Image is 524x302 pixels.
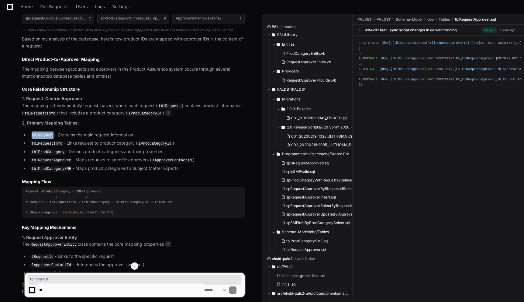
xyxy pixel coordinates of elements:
span: PALDBT [357,17,372,22]
span: tblRequest [30,277,239,282]
h1: spProdCategoryWithRequestTypeInsert.sql [101,16,161,20]
span: [lRequestApproverId] [432,41,469,45]
h2: Key Mapping Mechanisms [22,224,245,230]
li: - References the approver (contact) [29,261,245,269]
div: a year ago [500,28,515,32]
span: 001_20200219-1028_JIJTHOMA_Create_ProdCatSMETable.sql [291,134,399,139]
span: Users [76,5,88,9]
span: spIsRequestApproved.sql [286,161,329,166]
button: ProdCategoryEntity.vb [279,49,344,58]
span: Tables [439,17,450,22]
button: spRequestApproverInsert.sql [279,193,354,202]
svg: Directory [277,96,280,103]
span: 9 [240,16,241,21]
span: [int] [471,41,481,45]
span: Entities [282,42,295,47]
button: tblRequestApprover.sql [279,245,349,254]
span: Product [42,190,55,193]
button: Providers [272,66,348,76]
button: 001_20181206-1349_TBRATTI.sql [284,114,354,122]
p: Based on my analysis of the codebase, here's how product IDs are mapped with approver IDs in the ... [22,36,245,50]
span: 1 [165,110,171,116]
span: Schema-Model/dbo/Tables [282,230,329,234]
span: [tblRequestApprover] [392,41,430,45]
h3: Core Relationship Structure [22,86,245,92]
p: The mapping between products and approvers in the Product Assurance system occurs through several... [22,66,245,80]
h1: ApprovalWorkflowsTab.tsx [176,16,222,20]
button: spIsSMEValid.sql [279,167,354,176]
div: Request → Category → SME/Approvers ↓ ↓ ↓ tblRequest → tblRequestInfo → tblProdCategory → tblProdC... [26,189,241,215]
li: - Links to the specific request [29,253,245,260]
button: spProdCategoryWithRequestTypeInsert.sql8 [97,12,170,24]
span: 002_20200219-1035_JIJTHOMA_ProdCatSME_LoadData.sql [291,142,395,147]
code: tblRequest [30,133,55,138]
code: tblRequest [157,104,182,109]
button: spRequestApproverUpdateBylApproverContactId.sql [279,210,354,219]
div: #84291 feat : sync script changes in qa with training [365,28,457,33]
svg: Directory [281,105,285,113]
button: db/PALs1 [267,262,348,272]
span: tblRequestApprover.sql [286,247,326,252]
svg: Directory [277,228,280,236]
span: Schema-Model [396,17,422,22]
span: Settings [112,5,129,9]
button: Schema-Model/dbo/Tables [272,227,353,237]
svg: Directory [272,31,275,38]
button: tblProdCategorySME.sql [279,237,349,245]
span: 1 [518,41,520,45]
div: Now I have a complete understanding of how product IDs are mapped to approver IDs in the context ... [28,28,245,33]
strong: 1. Request-Centric Approach [22,96,82,101]
span: [dbo] [381,41,391,45]
span: [tblRequestApprover] [391,67,428,71]
span: [tblRequestApprover] [391,78,428,81]
button: 002_20200219-1035_JIJTHOMA_ProdCatSME_LoadData.sql [284,141,359,149]
span: [dbo] [379,57,389,60]
li: - Maps product categories to Subject Matter Experts [29,165,245,172]
div: CREATE . ( NOT NULL IDENTITY( , ), NOT NULL, NULL, NOT NULL CONSTRAINT DEFAULT (( )), NOT NULL, (... [359,40,518,87]
span: Pull Requests [40,5,68,9]
span: PAL [272,24,279,29]
span: ProdCategoryEntity.vb [286,51,325,56]
span: TABLE [368,57,377,60]
span: Home [20,5,33,9]
span: RequestApproverProvider.vb [286,78,336,83]
span: 8 [164,16,166,21]
button: ApprovalWorkflowsTab.tsx9 [172,12,245,24]
button: spRequestApproverBylRequestIdSelect.sql [279,184,354,193]
span: spIsSMEValid.sql [286,169,315,174]
span: Logs [95,5,105,9]
span: 2.0 Release Scripts/020 Sprint 2020-02 [287,125,356,130]
code: tblRequestInfo [30,141,64,146]
span: [tblRequestApprover] [391,57,428,60]
h1: spRequestApproverBylRequestIdSelect.sql [25,16,86,20]
span: contains [63,211,78,214]
span: [dbo] [379,67,389,71]
span: PALDBT [377,17,391,22]
svg: Directory [272,86,275,93]
button: spProdCategoryWithRequestTypeInsert.sql [279,176,354,184]
span: TABLE [368,67,377,71]
button: Migrations [272,94,353,104]
li: - Maps requests to specific approvers ( ) [29,156,245,164]
svg: Directory [277,68,280,75]
code: lProdCategoryId [127,111,163,116]
span: tblProdCategorySME.sql [286,239,329,244]
li: - Links request to product category ( ) [29,140,245,147]
span: [dbo] [379,78,389,81]
button: PAL/Library [267,30,348,40]
span: Migrations [282,97,300,102]
span: 7 [89,16,91,21]
button: 001_20200219-1028_JIJTHOMA_Create_ProdCatSMETable.sql [284,132,359,141]
span: tblRequestApprover.sql [455,17,496,22]
button: RequestApproverProvider.vb [279,76,344,85]
button: 1.0.0-Baseline [277,104,358,114]
span: TABLE [368,78,377,81]
span: spRequestApproverBylRequestIdSelect.sql [286,186,360,191]
span: dbo [427,17,434,22]
span: 1 [514,41,516,45]
span: 1.0.0-Baseline [287,107,312,111]
span: [FK_tblRequestApprover_tblRequest] [454,78,518,81]
code: tblRequestInfo [23,111,57,116]
span: Programmable Objects/dbo/Stored Procedures [282,152,353,156]
span: ehsld-pals2 [272,256,292,261]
